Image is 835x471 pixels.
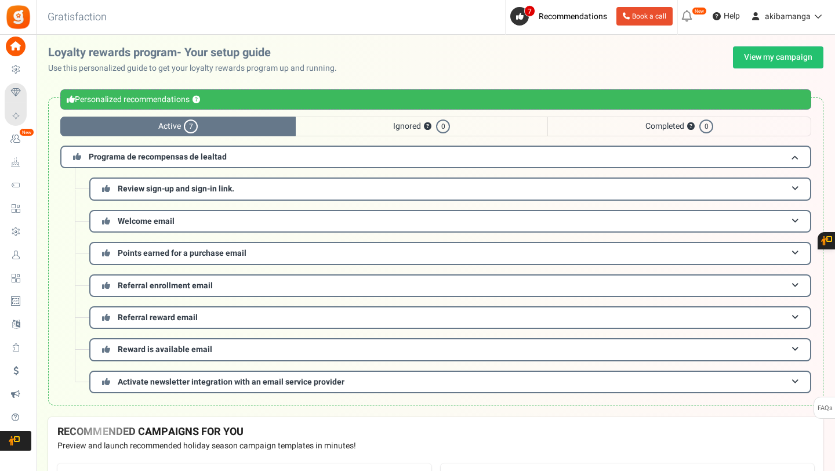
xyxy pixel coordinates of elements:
[118,280,213,292] span: Referral enrollment email
[5,4,31,30] img: Gratisfaction
[118,215,175,227] span: Welcome email
[616,7,673,26] a: Book a call
[57,440,814,452] p: Preview and launch recommended holiday season campaign templates in minutes!
[60,89,811,110] div: Personalized recommendations
[118,247,246,259] span: Points earned for a purchase email
[57,426,814,438] h4: RECOMMENDED CAMPAIGNS FOR YOU
[35,6,119,29] h3: Gratisfaction
[436,119,450,133] span: 0
[118,183,234,195] span: Review sign-up and sign-in link.
[19,128,34,136] em: New
[48,46,346,59] h2: Loyalty rewards program- Your setup guide
[60,117,296,136] span: Active
[547,117,811,136] span: Completed
[89,151,227,163] span: Programa de recompensas de lealtad
[48,63,346,74] p: Use this personalized guide to get your loyalty rewards program up and running.
[699,119,713,133] span: 0
[817,397,833,419] span: FAQs
[687,123,695,131] button: ?
[708,7,745,26] a: Help
[765,10,811,23] span: akibamanga
[118,343,212,356] span: Reward is available email
[184,119,198,133] span: 7
[692,7,707,15] em: New
[721,10,740,22] span: Help
[510,7,612,26] a: 7 Recommendations
[193,96,200,104] button: ?
[118,376,344,388] span: Activate newsletter integration with an email service provider
[524,5,535,17] span: 7
[5,129,31,149] a: New
[296,117,547,136] span: Ignored
[733,46,823,68] a: View my campaign
[539,10,607,23] span: Recommendations
[424,123,431,131] button: ?
[118,311,198,324] span: Referral reward email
